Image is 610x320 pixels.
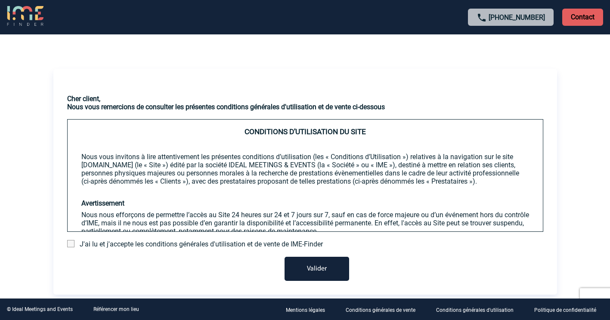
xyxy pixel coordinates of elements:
[93,306,139,312] a: Référencer mon lieu
[81,211,529,235] p: Nous nous efforçons de permettre l’accès au Site 24 heures sur 24 et 7 jours sur 7, sauf en cas d...
[489,13,545,22] a: [PHONE_NUMBER]
[67,95,543,111] h3: Cher client, Nous vous remercions de consulter les présentes conditions générales d'utilisation e...
[429,305,527,314] a: Conditions générales d'utilisation
[534,307,596,313] p: Politique de confidentialité
[81,153,529,185] p: Nous vous invitons à lire attentivement les présentes conditions d’utilisation (les « Conditions ...
[285,257,349,281] button: Valider
[245,127,366,136] span: CONDITIONS D’UTILISATION DU SITE
[346,307,415,313] p: Conditions générales de vente
[339,305,429,314] a: Conditions générales de vente
[436,307,514,313] p: Conditions générales d'utilisation
[562,9,603,26] p: Contact
[81,199,124,207] strong: Avertissement
[286,307,325,313] p: Mentions légales
[527,305,610,314] a: Politique de confidentialité
[7,306,73,312] div: © Ideal Meetings and Events
[279,305,339,314] a: Mentions légales
[80,240,323,248] span: J'ai lu et j'accepte les conditions générales d'utilisation et de vente de IME-Finder
[477,12,487,23] img: call-24-px.png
